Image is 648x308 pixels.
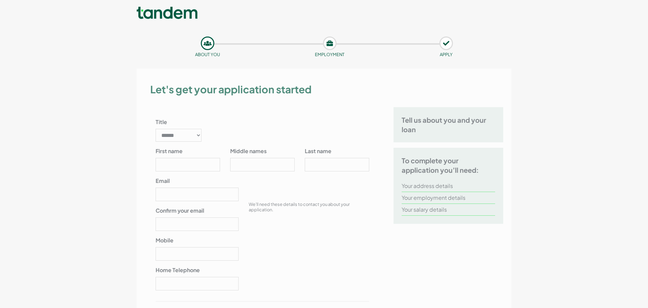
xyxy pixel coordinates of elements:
[402,156,495,175] h5: To complete your application you’ll need:
[156,266,200,274] label: Home Telephone
[156,236,173,244] label: Mobile
[305,147,331,155] label: Last name
[402,204,495,216] li: Your salary details
[230,147,267,155] label: Middle names
[156,147,183,155] label: First name
[249,202,350,212] small: We’ll need these details to contact you about your application.
[150,82,509,96] h3: Let's get your application started
[156,207,204,215] label: Confirm your email
[195,52,220,57] small: About you
[315,52,345,57] small: Employment
[402,115,495,134] h5: Tell us about you and your loan
[402,192,495,204] li: Your employment details
[156,118,167,126] label: Title
[440,52,453,57] small: APPLY
[156,177,170,185] label: Email
[402,180,495,192] li: Your address details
